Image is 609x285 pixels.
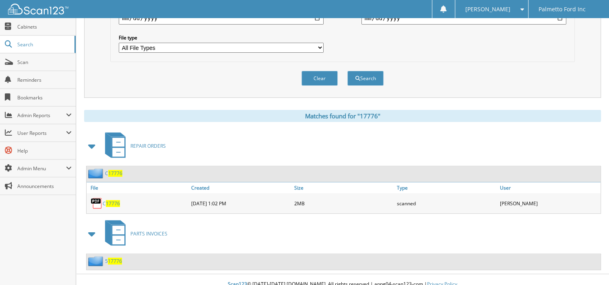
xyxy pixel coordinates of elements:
span: Search [17,41,70,48]
span: Reminders [17,76,72,83]
label: File type [119,34,324,41]
button: Clear [301,71,338,86]
span: Palmetto Ford Inc [539,7,586,12]
span: Bookmarks [17,94,72,101]
a: REPAIR ORDERS [100,130,166,162]
span: 17776 [108,170,122,177]
a: File [87,182,189,193]
a: 517776 [105,258,122,264]
div: 2MB [292,195,395,211]
span: Cabinets [17,23,72,30]
span: Announcements [17,183,72,190]
iframe: Chat Widget [569,246,609,285]
span: Help [17,147,72,154]
a: User [498,182,601,193]
input: start [119,12,324,25]
div: [DATE] 1:02 PM [189,195,292,211]
div: Matches found for "17776" [84,110,601,122]
span: 17776 [108,258,122,264]
a: Created [189,182,292,193]
span: 17776 [106,200,120,207]
a: PARTS INVOICES [100,218,167,250]
div: [PERSON_NAME] [498,195,601,211]
a: Type [395,182,498,193]
div: scanned [395,195,498,211]
span: REPAIR ORDERS [130,142,166,149]
span: PARTS INVOICES [130,230,167,237]
span: Scan [17,59,72,66]
span: Admin Menu [17,165,66,172]
img: PDF.png [91,197,103,209]
span: Admin Reports [17,112,66,119]
a: C17776 [105,170,122,177]
img: scan123-logo-white.svg [8,4,68,14]
span: [PERSON_NAME] [465,7,510,12]
img: folder2.png [88,256,105,266]
button: Search [347,71,384,86]
span: User Reports [17,130,66,136]
img: folder2.png [88,168,105,178]
a: C17776 [103,200,120,207]
input: end [361,12,566,25]
a: Size [292,182,395,193]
